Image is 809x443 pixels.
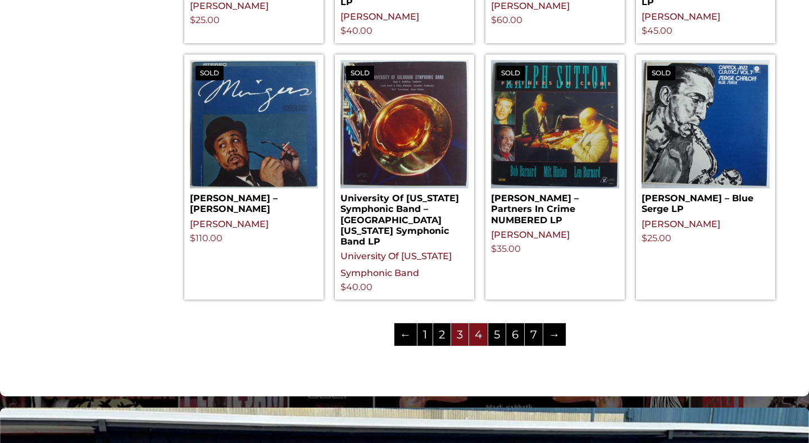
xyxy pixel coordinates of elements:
a: Sold[PERSON_NAME] – Blue Serge LP [642,60,770,214]
span: $ [190,15,196,25]
h2: [PERSON_NAME] – Blue Serge LP [642,188,770,214]
nav: Product Pagination [184,322,775,351]
a: [PERSON_NAME] [190,219,269,229]
a: Page 6 [506,323,524,346]
span: Sold [346,66,374,80]
img: Charles Mingus – Mingus LP [190,60,318,188]
a: [PERSON_NAME] [491,1,570,11]
span: Sold [497,66,525,80]
bdi: 25.00 [190,15,220,25]
h2: University Of [US_STATE] Symphonic Band – [GEOGRAPHIC_DATA][US_STATE] Symphonic Band LP [340,188,469,247]
h2: [PERSON_NAME] – [PERSON_NAME] [190,188,318,214]
span: Page 3 [451,323,469,346]
span: Sold [647,66,675,80]
a: Page 7 [525,323,543,346]
a: Page 5 [488,323,506,346]
span: $ [642,233,647,243]
a: [PERSON_NAME] [642,11,720,22]
bdi: 110.00 [190,233,222,243]
bdi: 60.00 [491,15,522,25]
span: $ [340,282,346,292]
bdi: 25.00 [642,233,671,243]
a: Page 1 [417,323,433,346]
a: [PERSON_NAME] [642,219,720,229]
a: [PERSON_NAME] [340,11,419,22]
bdi: 40.00 [340,25,372,36]
a: Sold[PERSON_NAME] – [PERSON_NAME] [190,60,318,214]
img: University Of Colorado Symphonic Band – University Of Colorado Symphonic Band LP [340,60,469,188]
a: Sold[PERSON_NAME] – Partners In Crime NUMBERED LP [491,60,619,225]
a: ← [394,323,417,346]
a: Page 4 [469,323,488,346]
a: [PERSON_NAME] [190,1,269,11]
span: $ [642,25,647,36]
img: Ralph Sutton – Partners In Crime NUMBERED LP [491,60,619,188]
bdi: 45.00 [642,25,672,36]
span: $ [491,15,497,25]
span: $ [340,25,346,36]
a: → [543,323,566,346]
bdi: 35.00 [491,243,521,254]
span: $ [491,243,497,254]
a: [PERSON_NAME] [491,229,570,240]
a: University Of [US_STATE] Symphonic Band [340,251,452,278]
bdi: 40.00 [340,282,372,292]
img: Serge Chaloff – Blue Serge LP [642,60,770,188]
span: $ [190,233,196,243]
a: SoldUniversity Of [US_STATE] Symphonic Band – [GEOGRAPHIC_DATA][US_STATE] Symphonic Band LP [340,60,469,247]
h2: [PERSON_NAME] – Partners In Crime NUMBERED LP [491,188,619,225]
a: Page 2 [433,323,451,346]
span: Sold [196,66,224,80]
